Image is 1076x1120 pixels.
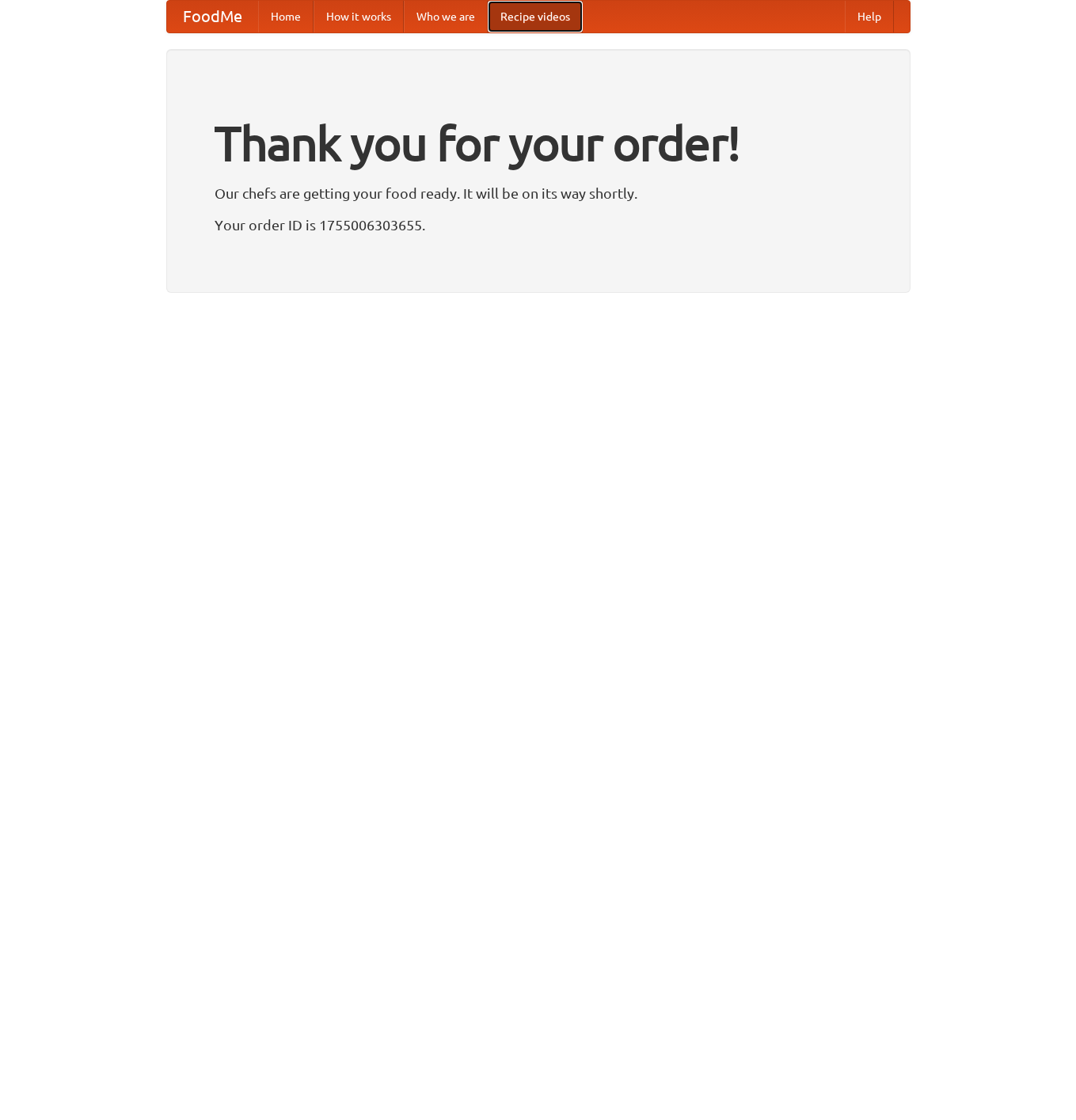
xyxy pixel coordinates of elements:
[167,1,258,32] a: FoodMe
[215,105,862,181] h1: Thank you for your order!
[488,1,583,32] a: Recipe videos
[314,1,404,32] a: How it works
[215,181,862,205] p: Our chefs are getting your food ready. It will be on its way shortly.
[404,1,488,32] a: Who we are
[258,1,314,32] a: Home
[215,213,862,237] p: Your order ID is 1755006303655.
[845,1,894,32] a: Help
